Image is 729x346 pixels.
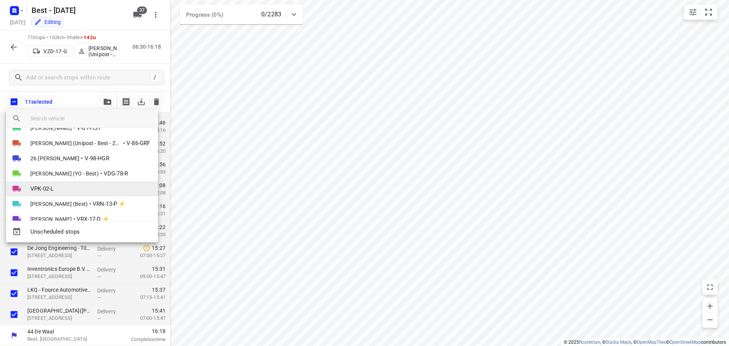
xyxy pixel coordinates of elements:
[30,170,99,177] span: [PERSON_NAME] (YO - Best)
[77,215,109,224] span: VRX-17-D ⚡
[77,124,101,133] span: V-81-HST
[30,200,88,208] span: [PERSON_NAME] (Best)
[85,154,109,163] span: V-98-HGR
[30,113,152,124] input: search vehicle
[30,139,121,147] span: [PERSON_NAME] (Unipost - Best - ZZP)
[30,185,54,193] span: VPK-02-L
[89,199,91,209] span: •
[73,215,75,224] span: •
[126,139,150,148] span: V-86-GRF
[93,200,126,209] span: VRN-13-P ⚡
[123,139,125,148] span: •
[6,224,158,239] div: Unscheduled stops
[73,123,75,133] span: •
[30,155,79,162] span: 26.[PERSON_NAME]
[104,169,128,178] span: VDG-78-R
[100,169,102,178] span: •
[81,154,83,163] span: •
[30,215,72,223] span: [PERSON_NAME]
[30,228,152,236] span: Unscheduled stops
[6,109,30,128] div: Search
